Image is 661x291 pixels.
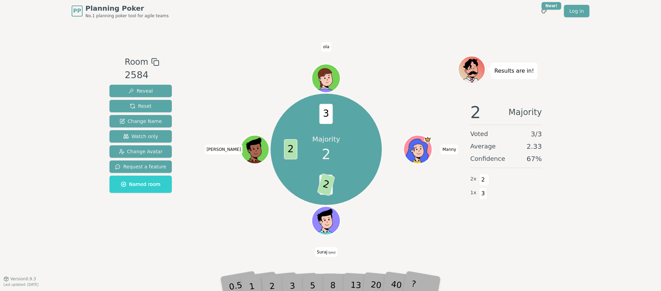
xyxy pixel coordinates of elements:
[3,276,36,282] button: Version0.9.3
[527,154,542,164] span: 67 %
[109,160,172,173] button: Request a feature
[470,104,481,121] span: 2
[564,5,589,17] a: Log in
[85,13,169,19] span: No.1 planning poker tool for agile teams
[109,130,172,143] button: Watch only
[526,142,542,151] span: 2.33
[123,133,158,140] span: Watch only
[538,5,550,17] button: New!
[115,163,166,170] span: Request a feature
[119,148,163,155] span: Change Avatar
[109,85,172,97] button: Reveal
[317,173,335,196] span: 2
[205,145,243,154] span: Click to change your name
[441,145,458,154] span: Click to change your name
[312,134,340,144] p: Majority
[479,188,487,199] span: 3
[494,66,534,76] p: Results are in!
[85,3,169,13] span: Planning Poker
[3,283,39,287] span: Last updated: [DATE]
[119,118,162,125] span: Change Name
[424,136,431,143] span: Manny is the host
[73,7,81,15] span: PP
[128,87,153,94] span: Reveal
[284,139,297,159] span: 2
[470,142,496,151] span: Average
[125,68,159,82] div: 2584
[72,3,169,19] a: PPPlanning PokerNo.1 planning poker tool for agile teams
[508,104,542,121] span: Majority
[10,276,36,282] span: Version 0.9.3
[109,115,172,127] button: Change Name
[130,103,151,110] span: Reset
[109,100,172,112] button: Reset
[315,247,337,257] span: Click to change your name
[125,56,148,68] span: Room
[470,129,488,139] span: Voted
[321,42,331,52] span: Click to change your name
[470,189,476,197] span: 1 x
[542,2,561,10] div: New!
[109,176,172,193] button: Named room
[470,175,476,183] span: 2 x
[121,181,160,188] span: Named room
[479,174,487,186] span: 2
[319,104,333,124] span: 3
[322,144,330,165] span: 2
[531,129,542,139] span: 3 / 3
[470,154,505,164] span: Confidence
[109,145,172,158] button: Change Avatar
[327,251,336,254] span: (you)
[313,207,339,234] button: Click to change your avatar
